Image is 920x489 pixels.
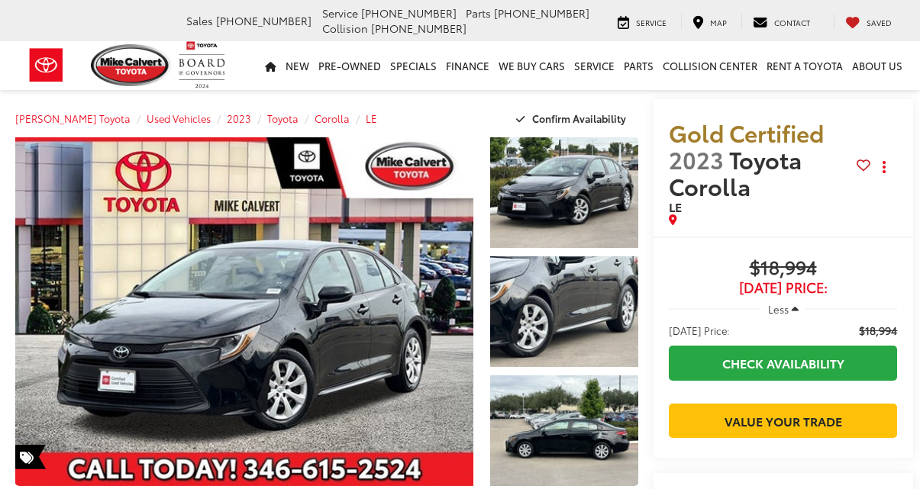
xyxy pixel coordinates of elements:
[681,14,738,29] a: Map
[267,111,299,125] a: Toyota
[658,41,762,90] a: Collision Center
[669,198,682,215] span: LE
[669,404,898,438] a: Value Your Trade
[669,143,724,175] span: 2023
[870,153,897,180] button: Actions
[619,41,658,90] a: Parts
[386,41,441,90] a: Specials
[532,111,626,125] span: Confirm Availability
[489,255,639,368] img: 2023 Toyota Corolla LE
[489,374,639,487] img: 2023 Toyota Corolla LE
[741,14,822,29] a: Contact
[216,13,312,28] span: [PHONE_NUMBER]
[314,41,386,90] a: Pre-Owned
[494,41,570,90] a: WE BUY CARS
[366,111,377,125] a: LE
[490,137,638,248] a: Expand Photo 1
[371,21,466,36] span: [PHONE_NUMBER]
[260,41,281,90] a: Home
[847,41,907,90] a: About Us
[570,41,619,90] a: Service
[883,161,886,173] span: dropdown dots
[508,105,638,132] button: Confirm Availability
[762,41,847,90] a: Rent a Toyota
[466,5,491,21] span: Parts
[490,256,638,367] a: Expand Photo 2
[669,280,898,295] span: [DATE] Price:
[606,14,678,29] a: Service
[768,302,789,316] span: Less
[15,137,473,486] a: Expand Photo 0
[147,111,211,125] a: Used Vehicles
[489,137,639,249] img: 2023 Toyota Corolla LE
[669,257,898,280] span: $18,994
[859,323,897,338] span: $18,994
[669,116,824,149] span: Gold Certified
[494,5,589,21] span: [PHONE_NUMBER]
[315,111,350,125] a: Corolla
[669,323,730,338] span: [DATE] Price:
[669,143,802,202] span: Toyota Corolla
[11,137,478,487] img: 2023 Toyota Corolla LE
[227,111,251,125] a: 2023
[322,5,358,21] span: Service
[441,41,494,90] a: Finance
[15,445,46,469] span: Special
[867,17,892,28] span: Saved
[710,17,727,28] span: Map
[186,13,213,28] span: Sales
[322,21,368,36] span: Collision
[760,295,806,323] button: Less
[669,346,898,380] a: Check Availability
[15,111,131,125] a: [PERSON_NAME] Toyota
[490,375,638,486] a: Expand Photo 3
[281,41,314,90] a: New
[361,5,457,21] span: [PHONE_NUMBER]
[91,44,172,86] img: Mike Calvert Toyota
[18,40,75,90] img: Toyota
[834,14,903,29] a: My Saved Vehicles
[774,17,810,28] span: Contact
[636,17,667,28] span: Service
